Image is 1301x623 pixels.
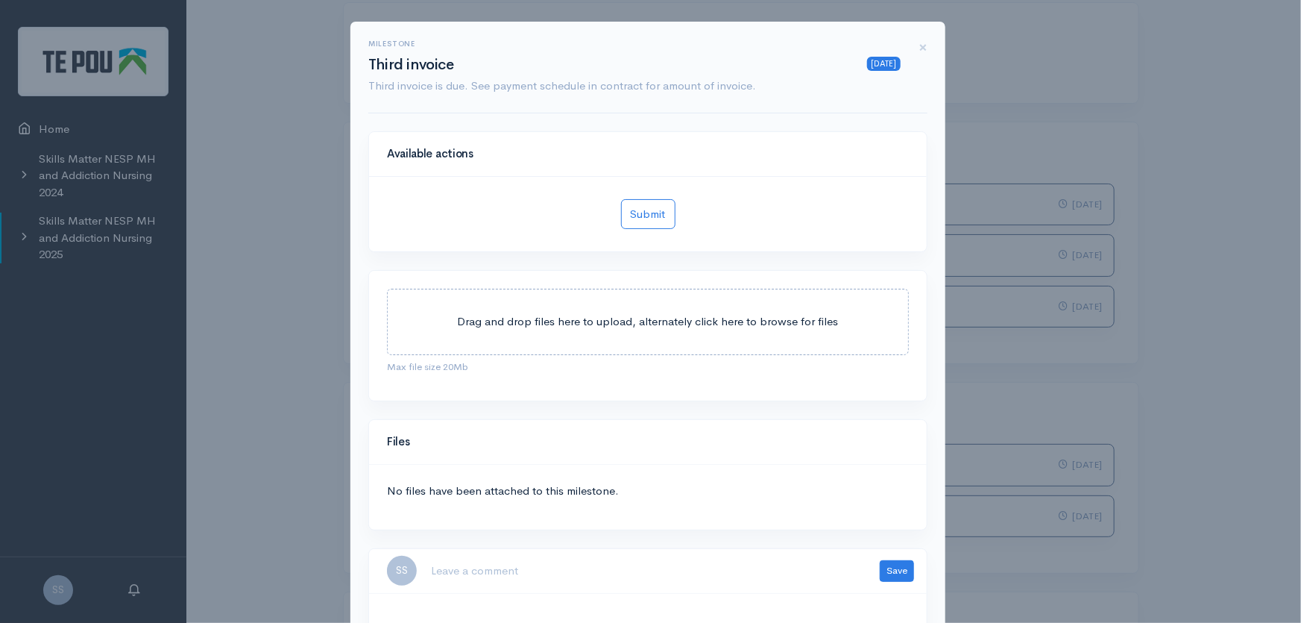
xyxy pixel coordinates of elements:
span: Drag and drop files here to upload, alternately click here to browse for files [458,314,839,328]
div: Max file size 20Mb [387,355,909,375]
div: [DATE] [867,57,901,71]
button: Close [919,40,927,57]
span: × [919,37,927,58]
p: No files have been attached to this milestone. [387,483,909,500]
h4: Files [387,436,909,448]
span: Milestone [368,39,415,48]
h2: Third invoice [368,57,901,73]
button: Save [880,560,914,582]
span: SS [387,556,417,586]
button: Submit [621,199,675,230]
h4: Available actions [387,148,909,160]
p: Third invoice is due. See payment schedule in contract for amount of invoice. [368,78,901,95]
